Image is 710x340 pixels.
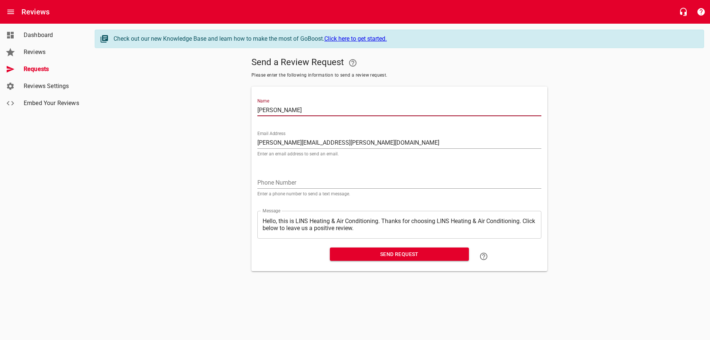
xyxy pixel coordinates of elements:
[24,99,80,108] span: Embed Your Reviews
[251,72,547,79] span: Please enter the following information to send a review request.
[21,6,50,18] h6: Reviews
[24,31,80,40] span: Dashboard
[475,248,493,265] a: Learn how to "Send a Review Request"
[330,248,469,261] button: Send Request
[324,35,387,42] a: Click here to get started.
[257,99,269,103] label: Name
[2,3,20,21] button: Open drawer
[692,3,710,21] button: Support Portal
[336,250,463,259] span: Send Request
[114,34,696,43] div: Check out our new Knowledge Base and learn how to make the most of GoBoost.
[257,131,285,136] label: Email Address
[257,152,541,156] p: Enter an email address to send an email.
[24,65,80,74] span: Requests
[263,218,536,232] textarea: Hello, this is LINS Heating & Air Conditioning. Thanks for choosing LINS Heating & Air Conditioni...
[257,192,541,196] p: Enter a phone number to send a text message.
[674,3,692,21] button: Live Chat
[24,48,80,57] span: Reviews
[251,54,547,72] h5: Send a Review Request
[24,82,80,91] span: Reviews Settings
[344,54,362,72] a: Your Google or Facebook account must be connected to "Send a Review Request"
